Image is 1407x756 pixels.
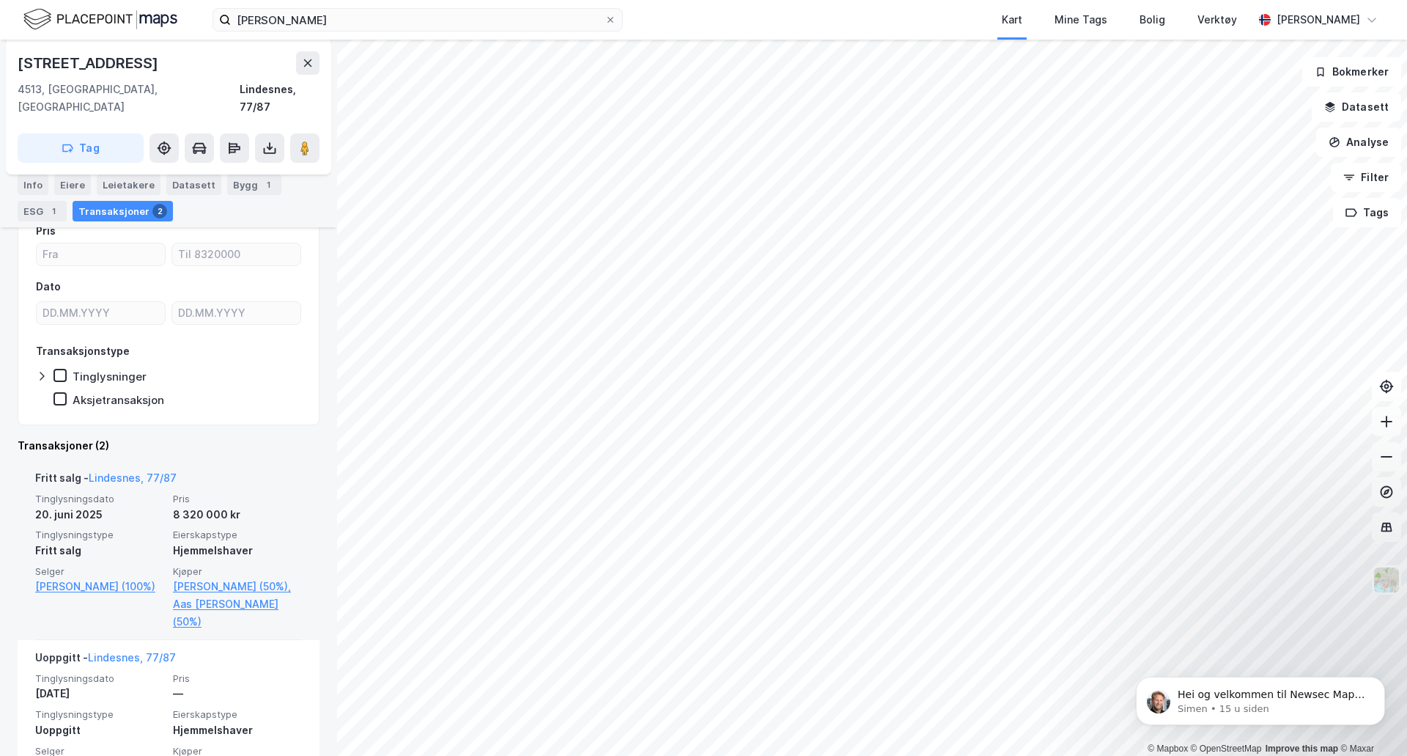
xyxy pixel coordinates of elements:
img: Z [1373,566,1400,594]
div: Aksjetransaksjon [73,393,164,407]
a: [PERSON_NAME] (100%) [35,578,164,595]
button: Analyse [1316,128,1401,157]
div: Hjemmelshaver [173,722,302,739]
div: Transaksjoner (2) [18,437,320,455]
span: Kjøper [173,565,302,578]
div: 4513, [GEOGRAPHIC_DATA], [GEOGRAPHIC_DATA] [18,81,240,116]
span: Selger [35,565,164,578]
div: Lindesnes, 77/87 [240,81,320,116]
div: Fritt salg - [35,469,177,493]
div: Eiere [54,175,91,195]
div: Leietakere [97,175,160,195]
span: Tinglysningstype [35,708,164,721]
input: Til 8320000 [172,243,300,265]
div: 1 [261,177,276,192]
div: 2 [152,204,167,219]
div: Tinglysninger [73,370,147,383]
a: Lindesnes, 77/87 [88,651,176,664]
div: Transaksjoner [73,201,173,221]
a: Mapbox [1148,744,1188,754]
div: Kart [1002,11,1022,29]
input: Søk på adresse, matrikkel, gårdeiere, leietakere eller personer [231,9,605,31]
input: Fra [37,243,165,265]
a: Improve this map [1266,744,1338,754]
div: Transaksjonstype [36,342,130,360]
button: Filter [1331,163,1401,192]
div: Mine Tags [1055,11,1107,29]
span: Tinglysningsdato [35,493,164,505]
div: Uoppgitt - [35,649,176,672]
div: Verktøy [1197,11,1237,29]
input: DD.MM.YYYY [172,302,300,324]
span: Eierskapstype [173,529,302,541]
div: — [173,685,302,702]
div: Uoppgitt [35,722,164,739]
a: OpenStreetMap [1191,744,1262,754]
div: Dato [36,278,61,296]
div: Fritt salg [35,542,164,559]
div: Hjemmelshaver [173,542,302,559]
div: 8 320 000 kr [173,506,302,524]
button: Datasett [1312,92,1401,122]
button: Tag [18,133,144,163]
div: Pris [36,222,56,240]
span: Pris [173,493,302,505]
span: Pris [173,672,302,685]
div: [DATE] [35,685,164,702]
a: Lindesnes, 77/87 [89,471,177,484]
button: Tags [1333,198,1401,227]
a: Aas [PERSON_NAME] (50%) [173,595,302,631]
button: Bokmerker [1302,57,1401,87]
div: Bygg [227,175,281,195]
a: [PERSON_NAME] (50%), [173,578,302,595]
div: [STREET_ADDRESS] [18,51,161,75]
img: logo.f888ab2527a4732fd821a326f86c7f29.svg [23,7,177,32]
span: Tinglysningsdato [35,672,164,685]
div: Bolig [1140,11,1165,29]
div: 1 [46,204,61,219]
input: DD.MM.YYYY [37,302,165,324]
span: Tinglysningstype [35,529,164,541]
span: Eierskapstype [173,708,302,721]
div: Datasett [166,175,221,195]
div: ESG [18,201,67,221]
div: [PERSON_NAME] [1277,11,1360,29]
iframe: Intercom notifications melding [1114,646,1407,749]
div: Info [18,175,48,195]
div: 20. juni 2025 [35,506,164,524]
